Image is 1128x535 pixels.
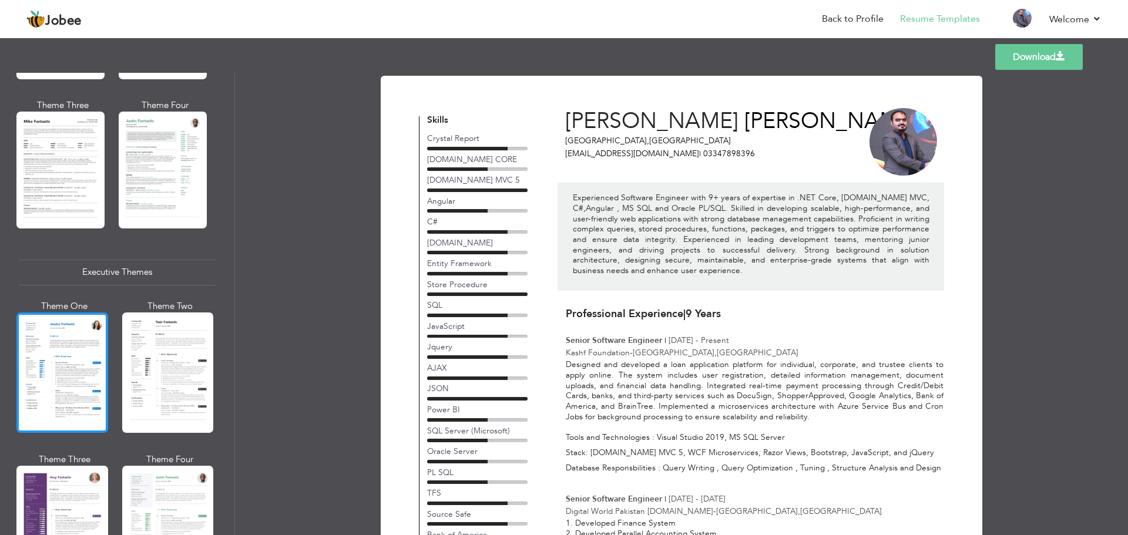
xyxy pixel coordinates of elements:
h3: Professional Experience 9 Years [566,308,944,320]
div: [DOMAIN_NAME] MVC 5 [427,174,528,186]
div: SQL [427,300,528,311]
a: Resume Templates [900,12,980,26]
div: Theme Three [19,99,107,112]
span: | [683,307,686,321]
span: [EMAIL_ADDRESS][DOMAIN_NAME] [565,148,701,159]
a: Download [995,44,1083,70]
div: Crystal Report [427,133,528,144]
h4: Skills [427,116,528,126]
img: Profile Img [1013,9,1032,28]
span: | [664,493,666,504]
span: , [798,506,800,517]
div: [DOMAIN_NAME] [427,237,528,248]
span: 03347898396 [703,148,755,159]
span: , [714,347,717,358]
p: Kashf Foundation [GEOGRAPHIC_DATA] [GEOGRAPHIC_DATA] [566,347,944,358]
div: PL SQL [427,467,528,478]
div: [DOMAIN_NAME] CORE [427,154,528,165]
div: C# [427,216,528,227]
img: +L2q7qy347ftCAAAAAElFTkSuQmCC [869,108,937,176]
div: Oracle Server [427,446,528,457]
img: jobee.io [26,10,45,29]
span: [DATE] - Present [669,335,729,346]
div: JavaScript [427,321,528,332]
div: Power BI [427,404,528,415]
div: Theme One [19,300,110,312]
span: [PERSON_NAME] [744,106,918,136]
div: AJAX [427,362,528,374]
div: Angular [427,196,528,207]
div: Entity Framework [427,258,528,269]
div: Theme Four [125,453,216,466]
p: Digital World Pakistan [DOMAIN_NAME] [GEOGRAPHIC_DATA] [GEOGRAPHIC_DATA] [566,506,944,517]
span: , [647,135,649,146]
span: - [630,347,633,358]
div: Theme Two [125,300,216,312]
a: Back to Profile [822,12,884,26]
span: [DATE] - [DATE] [669,493,726,504]
span: Senior Software Engineer [566,493,662,504]
p: Designed and developed a loan application platform for individual, corporate, and trustee clients... [566,359,944,442]
p: Stack: [DOMAIN_NAME] MVC 5, WCF Microservices, Razor Views, Bootstrap, JavaScript, and jQuery [566,447,944,458]
a: Welcome [1049,12,1102,26]
span: | [699,148,701,159]
span: | [664,335,666,346]
span: - [713,506,716,517]
div: Store Procedure [427,279,528,290]
div: Executive Themes [19,260,216,285]
div: Source Safe [427,509,528,520]
p: [GEOGRAPHIC_DATA] [GEOGRAPHIC_DATA] [565,135,808,146]
div: TFS [427,487,528,499]
p: Database Responsbilities : Query Writing , Query Optimization , Tuning , Structure Analysis and D... [566,463,944,473]
div: Theme Three [19,453,110,466]
span: Jobee [45,15,82,28]
p: Experienced Software Engineer with 9+ years of expertise in .NET Core, [DOMAIN_NAME] MVC, C#,Angu... [573,193,929,275]
span: [PERSON_NAME] [565,106,738,136]
div: Theme Four [121,99,209,112]
div: SQL Server (Microsoft) [427,425,528,436]
span: Senior Software Engineer [566,335,662,346]
a: Jobee [26,10,82,29]
div: JSON [427,383,528,394]
div: Jquery [427,341,528,352]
